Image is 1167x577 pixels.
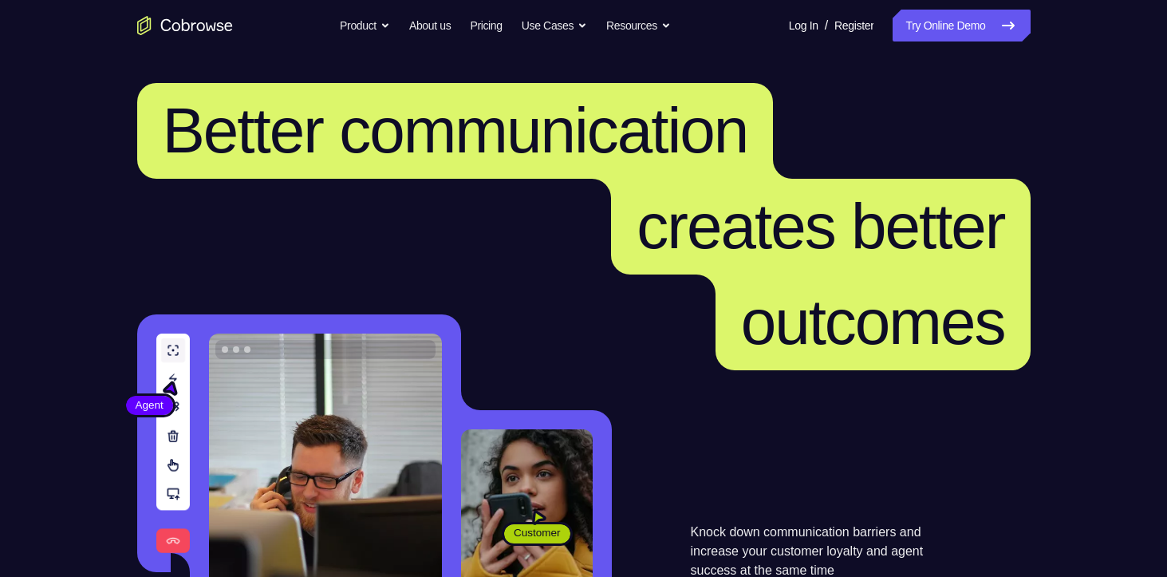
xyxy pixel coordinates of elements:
[156,334,190,553] img: A series of tools used in co-browsing sessions
[163,95,748,166] span: Better communication
[825,16,828,35] span: /
[606,10,671,41] button: Resources
[637,191,1004,262] span: creates better
[741,287,1005,358] span: outcomes
[834,10,873,41] a: Register
[470,10,502,41] a: Pricing
[522,10,587,41] button: Use Cases
[126,397,173,413] span: Agent
[504,525,570,541] span: Customer
[893,10,1030,41] a: Try Online Demo
[137,16,233,35] a: Go to the home page
[340,10,390,41] button: Product
[409,10,451,41] a: About us
[789,10,818,41] a: Log In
